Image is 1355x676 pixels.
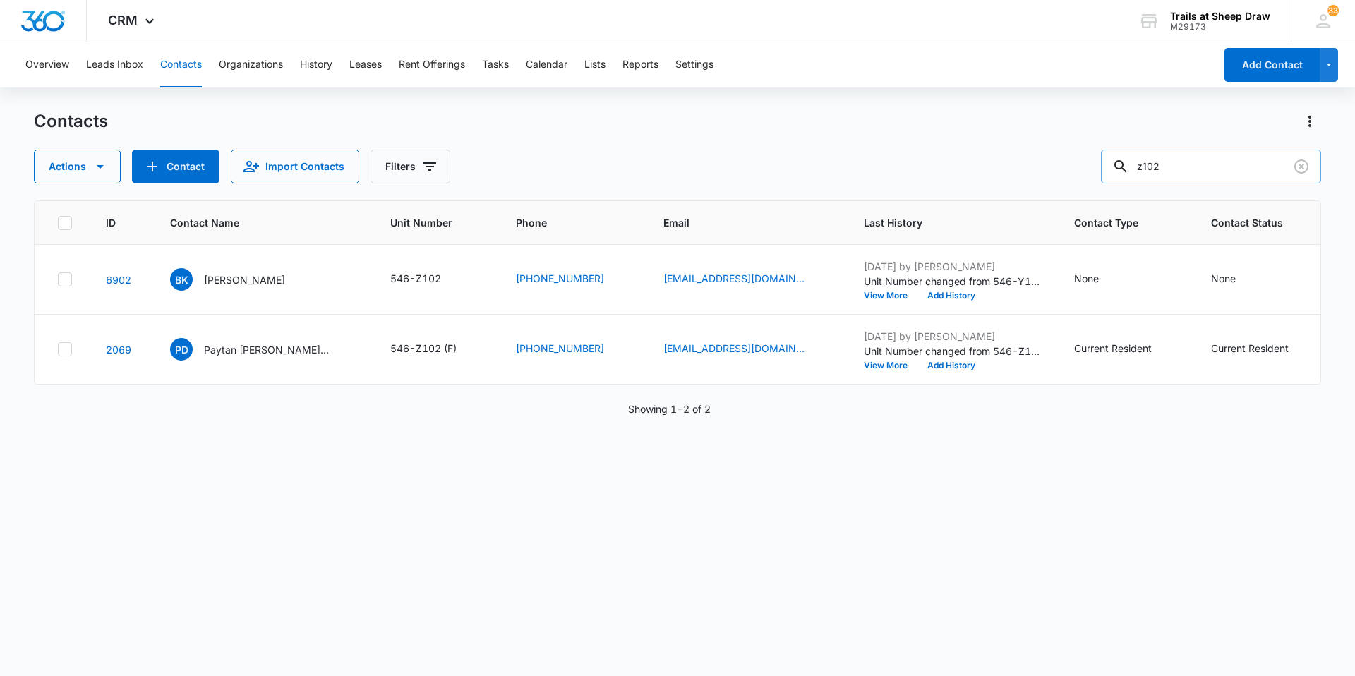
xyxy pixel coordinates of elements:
[516,341,630,358] div: Phone - (970) 200-3157 - Select to Edit Field
[399,42,465,87] button: Rent Offerings
[1327,5,1339,16] span: 33
[160,42,202,87] button: Contacts
[371,150,450,183] button: Filters
[170,338,356,361] div: Contact Name - Paytan Drinkhouse & Taylor Drinkhouse - Select to Edit Field
[516,215,609,230] span: Phone
[1101,150,1321,183] input: Search Contacts
[663,341,805,356] a: [EMAIL_ADDRESS][DOMAIN_NAME]
[622,42,658,87] button: Reports
[132,150,219,183] button: Add Contact
[1211,271,1236,286] div: None
[106,215,116,230] span: ID
[106,344,131,356] a: Navigate to contact details page for Paytan Drinkhouse & Taylor Drinkhouse
[1074,341,1152,356] div: Current Resident
[1074,271,1124,288] div: Contact Type - None - Select to Edit Field
[390,215,482,230] span: Unit Number
[1299,110,1321,133] button: Actions
[108,13,138,28] span: CRM
[1211,215,1294,230] span: Contact Status
[170,268,193,291] span: BK
[349,42,382,87] button: Leases
[300,42,332,87] button: History
[864,215,1020,230] span: Last History
[516,271,630,288] div: Phone - (970) 324-9638 - Select to Edit Field
[170,215,336,230] span: Contact Name
[390,271,466,288] div: Unit Number - 546-Z102 - Select to Edit Field
[663,271,805,286] a: [EMAIL_ADDRESS][DOMAIN_NAME]
[864,274,1040,289] p: Unit Number changed from 546-Y103 (Future) to 546-Z102.
[917,291,985,300] button: Add History
[1211,341,1289,356] div: Current Resident
[1170,11,1270,22] div: account name
[584,42,606,87] button: Lists
[526,42,567,87] button: Calendar
[1074,271,1099,286] div: None
[390,271,441,286] div: 546-Z102
[1074,341,1177,358] div: Contact Type - Current Resident - Select to Edit Field
[1074,215,1157,230] span: Contact Type
[34,111,108,132] h1: Contacts
[864,259,1040,274] p: [DATE] by [PERSON_NAME]
[34,150,121,183] button: Actions
[170,268,311,291] div: Contact Name - Brian Kirby - Select to Edit Field
[864,344,1040,358] p: Unit Number changed from 546-Z102 to 546-Z102 (F).
[482,42,509,87] button: Tasks
[1170,22,1270,32] div: account id
[204,342,331,357] p: Paytan [PERSON_NAME] & [PERSON_NAME]
[864,361,917,370] button: View More
[1327,5,1339,16] div: notifications count
[675,42,713,87] button: Settings
[516,341,604,356] a: [PHONE_NUMBER]
[204,272,285,287] p: [PERSON_NAME]
[1290,155,1313,178] button: Clear
[917,361,985,370] button: Add History
[1224,48,1320,82] button: Add Contact
[864,291,917,300] button: View More
[663,341,830,358] div: Email - PAYTON1021@ICLOUD.COM - Select to Edit Field
[1211,341,1314,358] div: Contact Status - Current Resident - Select to Edit Field
[864,329,1040,344] p: [DATE] by [PERSON_NAME]
[663,271,830,288] div: Email - Kirbyball@gmail.com - Select to Edit Field
[86,42,143,87] button: Leads Inbox
[170,338,193,361] span: PD
[663,215,809,230] span: Email
[390,341,457,356] div: 546-Z102 (F)
[628,402,711,416] p: Showing 1-2 of 2
[25,42,69,87] button: Overview
[1211,271,1261,288] div: Contact Status - None - Select to Edit Field
[390,341,482,358] div: Unit Number - 546-Z102 (F) - Select to Edit Field
[516,271,604,286] a: [PHONE_NUMBER]
[106,274,131,286] a: Navigate to contact details page for Brian Kirby
[219,42,283,87] button: Organizations
[231,150,359,183] button: Import Contacts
